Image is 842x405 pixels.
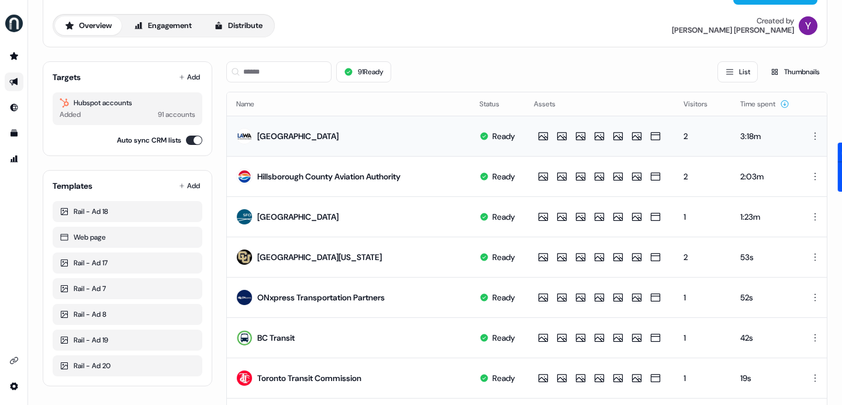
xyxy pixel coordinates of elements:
[684,332,722,344] div: 1
[5,150,23,168] a: Go to attribution
[757,16,794,26] div: Created by
[60,257,195,269] div: Rail - Ad 17
[492,171,515,182] div: Ready
[740,251,789,263] div: 53s
[524,92,674,116] th: Assets
[5,72,23,91] a: Go to outbound experience
[60,334,195,346] div: Rail - Ad 19
[53,71,81,83] div: Targets
[257,332,295,344] div: BC Transit
[257,171,401,182] div: Hillsborough County Aviation Authority
[740,292,789,303] div: 52s
[53,180,92,192] div: Templates
[717,61,758,82] button: List
[5,124,23,143] a: Go to templates
[799,16,817,35] img: Yuriy
[5,47,23,65] a: Go to prospects
[117,134,181,146] label: Auto sync CRM lists
[257,251,382,263] div: [GEOGRAPHIC_DATA][US_STATE]
[492,292,515,303] div: Ready
[236,94,268,115] button: Name
[492,130,515,142] div: Ready
[684,94,722,115] button: Visitors
[684,171,722,182] div: 2
[492,211,515,223] div: Ready
[124,16,202,35] button: Engagement
[684,292,722,303] div: 1
[684,251,722,263] div: 2
[177,178,202,194] button: Add
[5,98,23,117] a: Go to Inbound
[479,94,513,115] button: Status
[740,332,789,344] div: 42s
[257,292,385,303] div: ONxpress Transportation Partners
[492,251,515,263] div: Ready
[177,69,202,85] button: Add
[740,94,789,115] button: Time spent
[672,26,794,35] div: [PERSON_NAME] [PERSON_NAME]
[60,97,195,109] div: Hubspot accounts
[257,211,339,223] div: [GEOGRAPHIC_DATA]
[336,61,391,82] button: 91Ready
[60,206,195,217] div: Rail - Ad 18
[740,130,789,142] div: 3:18m
[492,372,515,384] div: Ready
[5,377,23,396] a: Go to integrations
[158,109,195,120] div: 91 accounts
[740,211,789,223] div: 1:23m
[257,130,339,142] div: [GEOGRAPHIC_DATA]
[60,309,195,320] div: Rail - Ad 8
[60,231,195,243] div: Web page
[60,109,81,120] div: Added
[492,332,515,344] div: Ready
[5,351,23,370] a: Go to integrations
[257,372,361,384] div: Toronto Transit Commission
[684,211,722,223] div: 1
[762,61,827,82] button: Thumbnails
[60,360,195,372] div: Rail - Ad 20
[684,372,722,384] div: 1
[55,16,122,35] button: Overview
[740,372,789,384] div: 19s
[204,16,272,35] button: Distribute
[684,130,722,142] div: 2
[60,283,195,295] div: Rail - Ad 7
[740,171,789,182] div: 2:03m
